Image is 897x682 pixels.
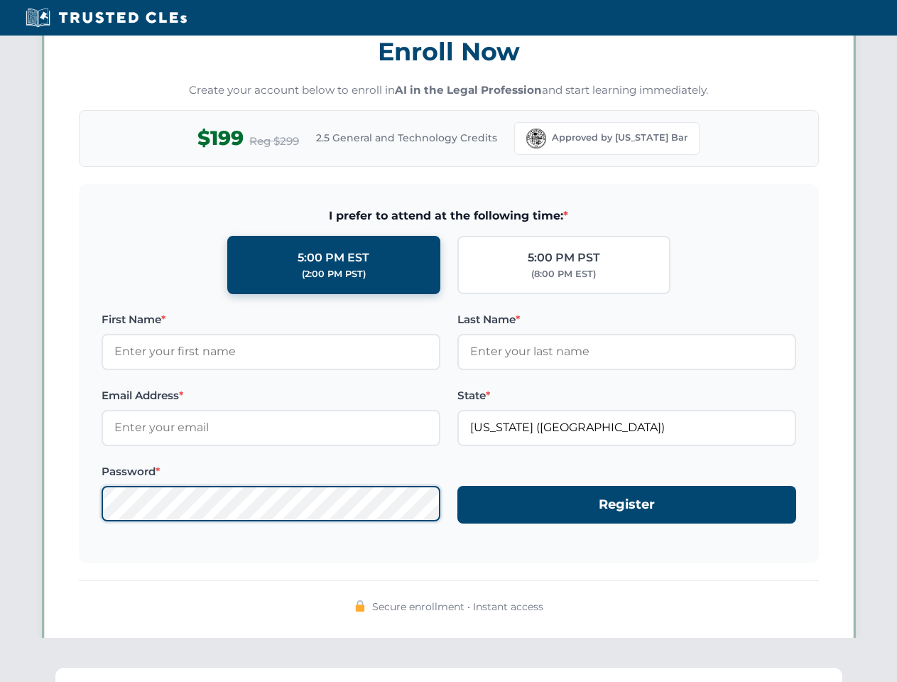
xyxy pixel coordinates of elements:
[102,311,440,328] label: First Name
[552,131,687,145] span: Approved by [US_STATE] Bar
[316,130,497,146] span: 2.5 General and Technology Credits
[531,267,596,281] div: (8:00 PM EST)
[457,486,796,524] button: Register
[302,267,366,281] div: (2:00 PM PST)
[457,410,796,445] input: Florida (FL)
[457,387,796,404] label: State
[197,122,244,154] span: $199
[102,207,796,225] span: I prefer to attend at the following time:
[526,129,546,148] img: Florida Bar
[354,600,366,612] img: 🔒
[249,133,299,150] span: Reg $299
[79,82,819,99] p: Create your account below to enroll in and start learning immediately.
[102,463,440,480] label: Password
[395,83,542,97] strong: AI in the Legal Profession
[21,7,191,28] img: Trusted CLEs
[528,249,600,267] div: 5:00 PM PST
[457,311,796,328] label: Last Name
[457,334,796,369] input: Enter your last name
[102,410,440,445] input: Enter your email
[79,29,819,74] h3: Enroll Now
[372,599,543,615] span: Secure enrollment • Instant access
[102,334,440,369] input: Enter your first name
[298,249,369,267] div: 5:00 PM EST
[102,387,440,404] label: Email Address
